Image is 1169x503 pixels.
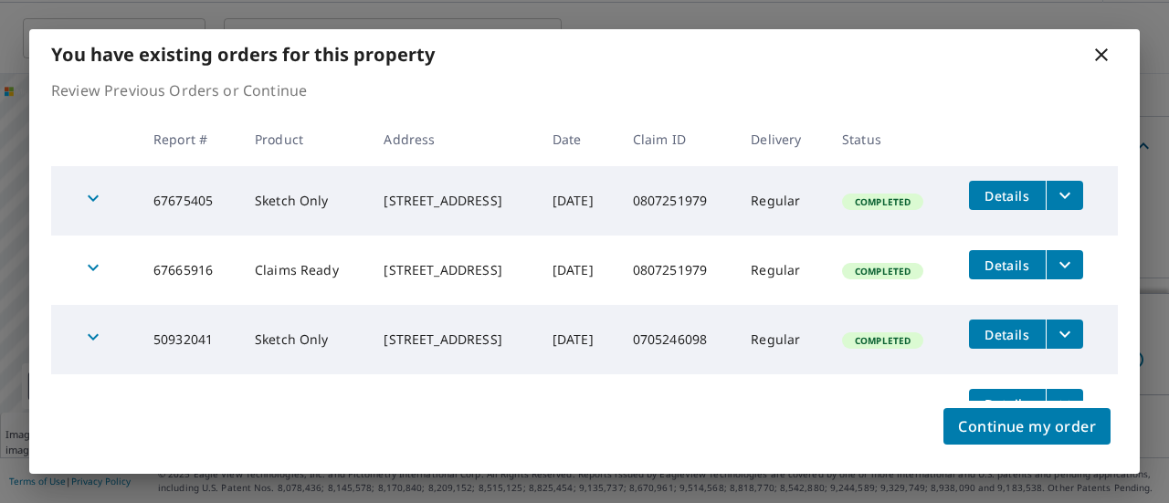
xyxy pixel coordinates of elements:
td: Regular [736,305,827,374]
span: Details [980,395,1035,413]
td: Claims Ready [240,374,369,444]
span: Details [980,257,1035,274]
td: 0807251979 [618,166,737,236]
button: detailsBtn-67675405 [969,181,1046,210]
span: Continue my order [958,414,1096,439]
td: Regular [736,374,827,444]
td: 50930002 [139,374,240,444]
td: 0705246098 [618,305,737,374]
td: 50932041 [139,305,240,374]
th: Report # [139,112,240,166]
button: filesDropdownBtn-67665916 [1046,250,1083,279]
td: [DATE] [538,166,618,236]
td: 67665916 [139,236,240,305]
td: [DATE] [538,305,618,374]
td: 0807251979 [618,236,737,305]
th: Product [240,112,369,166]
button: detailsBtn-67665916 [969,250,1046,279]
td: Regular [736,166,827,236]
td: Sketch Only [240,166,369,236]
td: Claims Ready [240,236,369,305]
td: Sketch Only [240,305,369,374]
span: Completed [844,334,922,347]
td: [DATE] [538,236,618,305]
button: filesDropdownBtn-50932041 [1046,320,1083,349]
b: You have existing orders for this property [51,42,435,67]
span: Completed [844,195,922,208]
span: Details [980,326,1035,343]
button: filesDropdownBtn-50930002 [1046,389,1083,418]
div: [STREET_ADDRESS] [384,261,522,279]
th: Address [369,112,537,166]
td: Regular [736,236,827,305]
td: 67675405 [139,166,240,236]
button: Continue my order [943,408,1111,445]
button: detailsBtn-50932041 [969,320,1046,349]
th: Delivery [736,112,827,166]
th: Claim ID [618,112,737,166]
span: Details [980,187,1035,204]
td: 0705246098 [618,374,737,444]
div: [STREET_ADDRESS] [384,192,522,210]
p: Review Previous Orders or Continue [51,79,1118,101]
span: Completed [844,265,922,278]
button: filesDropdownBtn-67675405 [1046,181,1083,210]
th: Status [827,112,954,166]
button: detailsBtn-50930002 [969,389,1046,418]
th: Date [538,112,618,166]
div: [STREET_ADDRESS] [384,330,522,349]
td: [DATE] [538,374,618,444]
